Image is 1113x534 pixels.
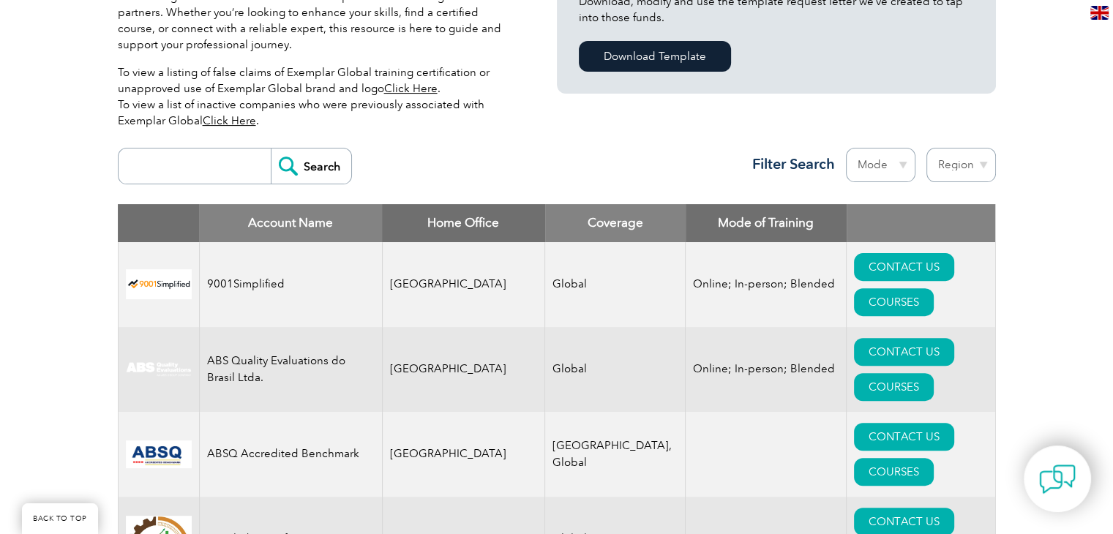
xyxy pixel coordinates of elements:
td: 9001Simplified [199,242,382,327]
img: c92924ac-d9bc-ea11-a814-000d3a79823d-logo.jpg [126,361,192,377]
img: contact-chat.png [1039,461,1076,497]
td: ABS Quality Evaluations do Brasil Ltda. [199,327,382,412]
td: [GEOGRAPHIC_DATA] [382,242,545,327]
td: [GEOGRAPHIC_DATA], Global [545,412,686,497]
td: ABSQ Accredited Benchmark [199,412,382,497]
a: Click Here [203,114,256,127]
a: Download Template [579,41,731,72]
img: 37c9c059-616f-eb11-a812-002248153038-logo.png [126,269,192,299]
a: COURSES [854,373,934,401]
a: CONTACT US [854,338,954,366]
th: Coverage: activate to sort column ascending [545,204,686,242]
a: CONTACT US [854,253,954,281]
th: : activate to sort column ascending [847,204,995,242]
td: Online; In-person; Blended [686,327,847,412]
a: CONTACT US [854,423,954,451]
td: Online; In-person; Blended [686,242,847,327]
a: BACK TO TOP [22,503,98,534]
td: Global [545,327,686,412]
h3: Filter Search [743,155,835,173]
td: [GEOGRAPHIC_DATA] [382,412,545,497]
th: Account Name: activate to sort column descending [199,204,382,242]
td: Global [545,242,686,327]
img: cc24547b-a6e0-e911-a812-000d3a795b83-logo.png [126,440,192,468]
img: en [1090,6,1109,20]
th: Mode of Training: activate to sort column ascending [686,204,847,242]
p: To view a listing of false claims of Exemplar Global training certification or unapproved use of ... [118,64,513,129]
a: Click Here [384,82,438,95]
a: COURSES [854,288,934,316]
td: [GEOGRAPHIC_DATA] [382,327,545,412]
a: COURSES [854,458,934,486]
input: Search [271,148,351,184]
th: Home Office: activate to sort column ascending [382,204,545,242]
